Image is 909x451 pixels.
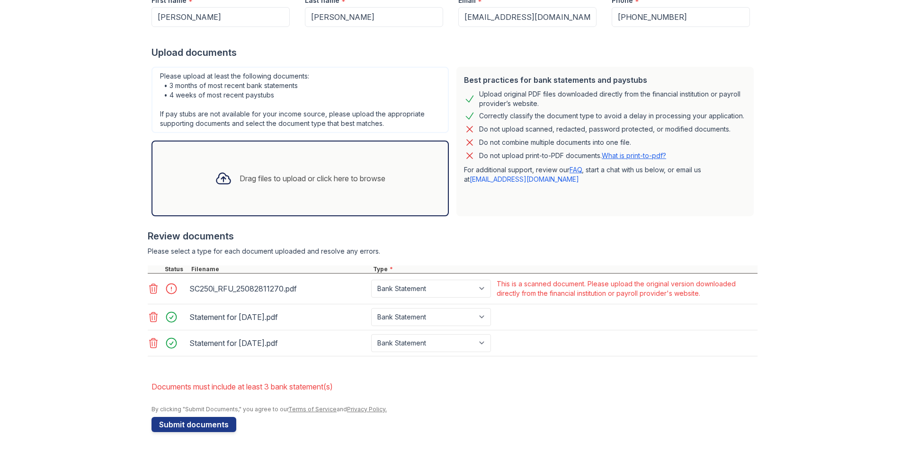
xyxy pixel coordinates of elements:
div: SC250i_RFU_25082811270.pdf [189,281,367,296]
div: By clicking "Submit Documents," you agree to our and [151,406,757,413]
div: Correctly classify the document type to avoid a delay in processing your application. [479,110,744,122]
div: This is a scanned document. Please upload the original version downloaded directly from the finan... [497,279,756,298]
div: Do not combine multiple documents into one file. [479,137,631,148]
button: Submit documents [151,417,236,432]
div: Statement for [DATE].pdf [189,310,367,325]
div: Best practices for bank statements and paystubs [464,74,746,86]
p: For additional support, review our , start a chat with us below, or email us at [464,165,746,184]
div: Please upload at least the following documents: • 3 months of most recent bank statements • 4 wee... [151,67,449,133]
div: Do not upload scanned, redacted, password protected, or modified documents. [479,124,731,135]
div: Status [163,265,189,273]
div: Review documents [148,230,757,243]
div: Statement for [DATE].pdf [189,336,367,351]
a: FAQ [570,166,582,174]
p: Do not upload print-to-PDF documents. [479,151,666,160]
div: Filename [189,265,371,273]
div: Upload original PDF files downloaded directly from the financial institution or payroll provider’... [479,89,746,108]
div: Upload documents [151,46,757,59]
a: Privacy Policy. [347,406,387,413]
li: Documents must include at least 3 bank statement(s) [151,377,757,396]
a: [EMAIL_ADDRESS][DOMAIN_NAME] [470,175,579,183]
a: Terms of Service [288,406,337,413]
div: Please select a type for each document uploaded and resolve any errors. [148,247,757,256]
a: What is print-to-pdf? [602,151,666,159]
div: Type [371,265,757,273]
div: Drag files to upload or click here to browse [240,173,385,184]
